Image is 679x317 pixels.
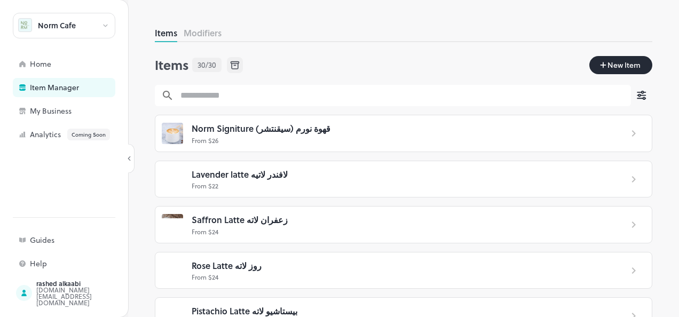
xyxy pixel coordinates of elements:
[36,280,137,287] div: rashed alkaabi
[162,260,183,281] img: 1756673002186mygew0p37f.jpeg
[67,129,110,140] div: Coming Soon
[589,56,652,74] button: New Item
[38,22,76,29] div: Norm Cafe
[192,259,262,273] span: Rose Latte روز لاته
[192,272,613,282] p: From $ 24
[192,168,288,181] span: Lavender latte لافندر لاتيه
[192,136,613,145] p: From $ 26
[192,213,288,227] span: Saffron Latte زعفران لاته
[36,287,137,306] div: [DOMAIN_NAME][EMAIL_ADDRESS][DOMAIN_NAME]
[30,60,137,68] div: Home
[192,122,330,136] span: Norm Signiture قهوة نورم (سيقنتشر)
[606,59,642,71] span: New Item
[162,123,183,144] img: 1756673109705kjeianb85js.jpeg
[30,260,137,267] div: Help
[30,236,137,244] div: Guides
[30,107,137,115] div: My Business
[198,59,216,70] span: 30/30
[155,57,189,74] div: Items
[30,129,137,140] div: Analytics
[184,27,222,39] button: Modifiers
[30,84,137,91] div: Item Manager
[192,181,613,191] p: From $ 22
[19,19,31,31] img: avatar
[192,227,613,236] p: From $ 24
[162,214,183,235] img: 1756673030845pf4ro7pcsl.png
[155,27,177,39] button: Items
[162,168,183,189] img: 175667307443300jjcbsdezn4.jpg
